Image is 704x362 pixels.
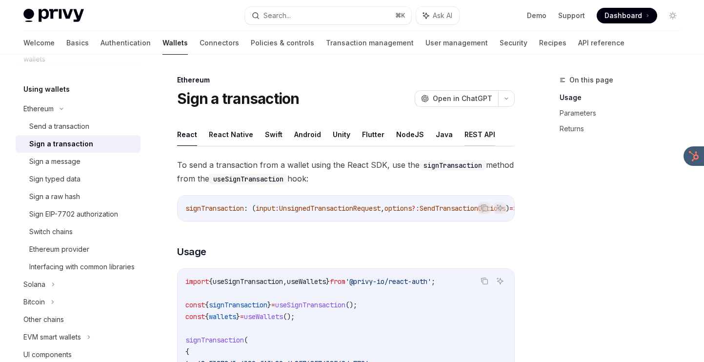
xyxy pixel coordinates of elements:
[330,277,345,286] span: from
[345,301,357,309] span: ();
[177,90,300,107] h1: Sign a transaction
[205,301,209,309] span: {
[16,258,141,276] a: Interfacing with common libraries
[16,135,141,153] a: Sign a transaction
[185,204,244,213] span: signTransaction
[420,204,505,213] span: SendTransactionOptions
[251,31,314,55] a: Policies & controls
[29,173,80,185] div: Sign typed data
[177,245,206,259] span: Usage
[23,31,55,55] a: Welcome
[236,312,240,321] span: }
[23,279,45,290] div: Solana
[362,123,384,146] button: Flutter
[431,277,435,286] span: ;
[16,118,141,135] a: Send a transaction
[209,277,213,286] span: {
[279,204,381,213] span: UnsignedTransactionRequest
[560,105,688,121] a: Parameters
[333,123,350,146] button: Unity
[29,208,118,220] div: Sign EIP-7702 authorization
[294,123,321,146] button: Android
[478,275,491,287] button: Copy the contents from the code block
[209,312,236,321] span: wallets
[29,226,73,238] div: Switch chains
[185,312,205,321] span: const
[494,275,506,287] button: Ask AI
[16,241,141,258] a: Ethereum provider
[185,277,209,286] span: import
[213,277,283,286] span: useSignTransaction
[558,11,585,20] a: Support
[275,204,279,213] span: :
[16,311,141,328] a: Other chains
[185,336,244,344] span: signTransaction
[256,204,275,213] span: input
[425,31,488,55] a: User management
[185,347,189,356] span: {
[326,277,330,286] span: }
[29,243,89,255] div: Ethereum provider
[283,312,295,321] span: ();
[16,223,141,241] a: Switch chains
[29,138,93,150] div: Sign a transaction
[560,90,688,105] a: Usage
[205,312,209,321] span: {
[177,158,515,185] span: To send a transaction from a wallet using the React SDK, use the method from the hook:
[604,11,642,20] span: Dashboard
[420,160,486,171] code: signTransaction
[16,205,141,223] a: Sign EIP-7702 authorization
[384,204,412,213] span: options
[185,301,205,309] span: const
[433,11,452,20] span: Ask AI
[326,31,414,55] a: Transaction management
[381,204,384,213] span: ,
[29,261,135,273] div: Interfacing with common libraries
[569,74,613,86] span: On this page
[597,8,657,23] a: Dashboard
[412,204,420,213] span: ?:
[505,204,509,213] span: )
[209,123,253,146] button: React Native
[267,301,271,309] span: }
[29,121,89,132] div: Send a transaction
[283,277,287,286] span: ,
[209,301,267,309] span: signTransaction
[415,90,498,107] button: Open in ChatGPT
[478,201,491,214] button: Copy the contents from the code block
[539,31,566,55] a: Recipes
[560,121,688,137] a: Returns
[240,312,244,321] span: =
[244,312,283,321] span: useWallets
[177,75,515,85] div: Ethereum
[23,103,54,115] div: Ethereum
[416,7,459,24] button: Ask AI
[66,31,89,55] a: Basics
[244,204,256,213] span: : (
[16,153,141,170] a: Sign a message
[29,191,80,202] div: Sign a raw hash
[527,11,546,20] a: Demo
[509,204,517,213] span: =>
[271,301,275,309] span: =
[464,123,495,146] button: REST API
[23,349,72,361] div: UI components
[209,174,287,184] code: useSignTransaction
[16,170,141,188] a: Sign typed data
[16,188,141,205] a: Sign a raw hash
[665,8,681,23] button: Toggle dark mode
[500,31,527,55] a: Security
[263,10,291,21] div: Search...
[494,201,506,214] button: Ask AI
[345,277,431,286] span: '@privy-io/react-auth'
[23,9,84,22] img: light logo
[578,31,624,55] a: API reference
[433,94,492,103] span: Open in ChatGPT
[395,12,405,20] span: ⌘ K
[436,123,453,146] button: Java
[287,277,326,286] span: useWallets
[265,123,282,146] button: Swift
[101,31,151,55] a: Authentication
[245,7,411,24] button: Search...⌘K
[29,156,80,167] div: Sign a message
